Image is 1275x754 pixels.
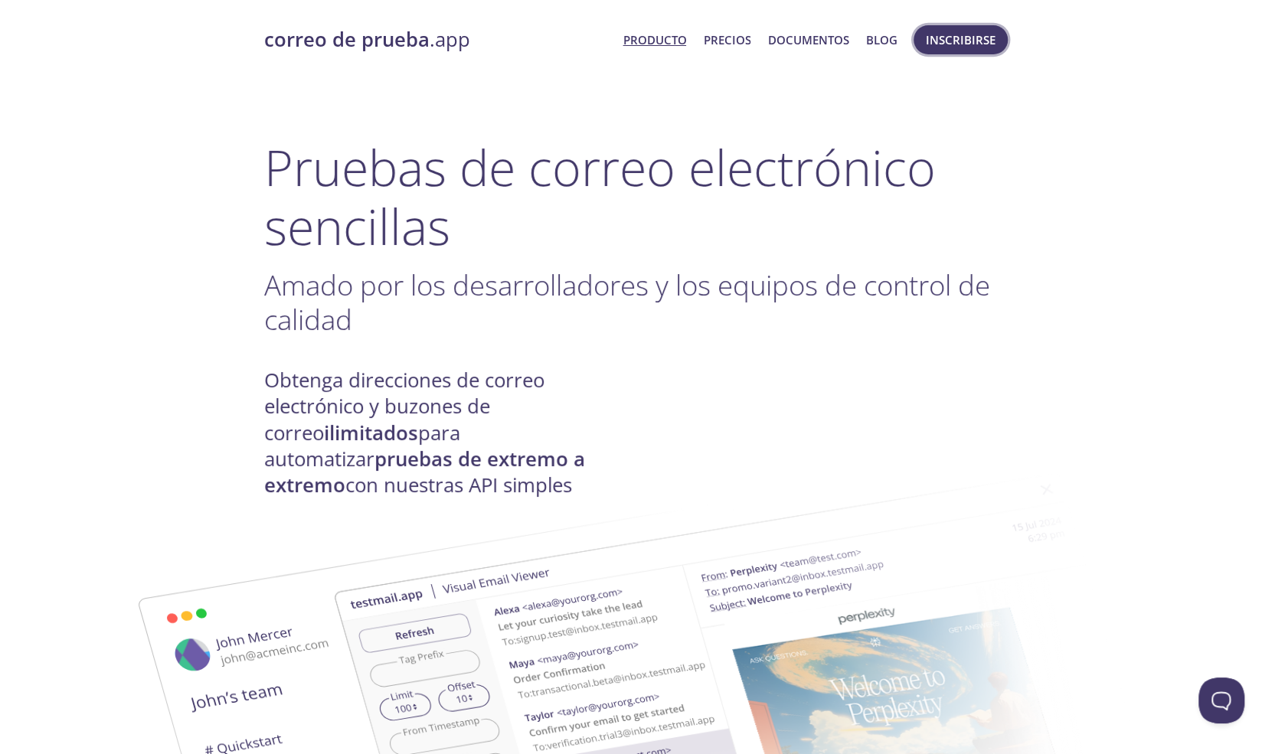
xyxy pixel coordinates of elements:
font: para automatizar [264,419,460,472]
font: Precios [703,32,750,47]
a: Precios [703,30,750,50]
font: Producto [623,32,686,47]
font: ilimitados [324,419,418,446]
a: Documentos [768,30,849,50]
font: Pruebas de correo electrónico sencillas [264,133,936,259]
font: Blog [866,32,897,47]
font: Obtenga direcciones de correo electrónico y buzones de correo [264,367,544,446]
button: Inscribirse [914,25,1008,54]
font: Documentos [768,32,849,47]
iframe: Ayuda Scout Beacon - Abierto [1198,677,1244,723]
font: pruebas de extremo a extremo [264,446,585,498]
a: Blog [866,30,897,50]
font: correo de prueba [264,26,430,53]
a: Producto [623,30,686,50]
font: .app [430,26,470,53]
font: Amado por los desarrolladores y los equipos de control de calidad [264,266,990,338]
a: correo de prueba.app [264,27,611,53]
font: Inscribirse [926,32,995,47]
